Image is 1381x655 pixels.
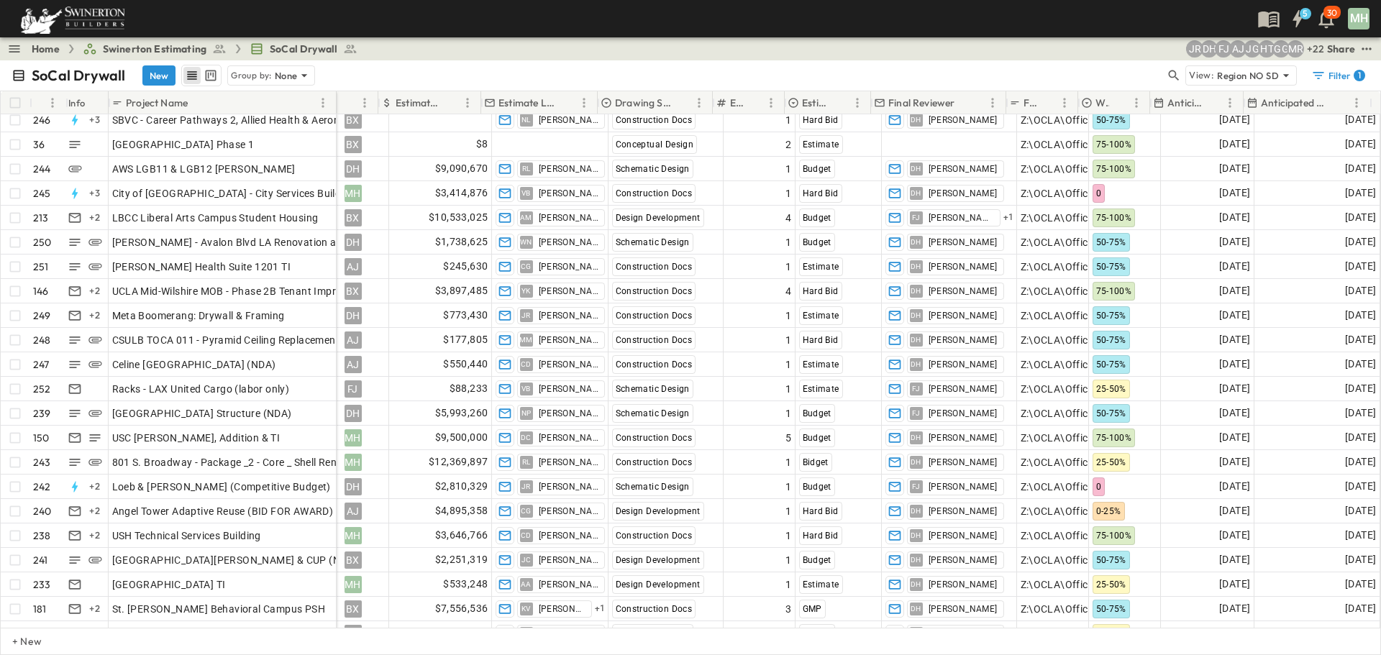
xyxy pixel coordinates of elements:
[1345,356,1376,372] span: [DATE]
[929,261,998,272] span: [PERSON_NAME]
[1056,94,1073,111] button: Menu
[616,433,693,443] span: Construction Docs
[33,333,51,347] p: 248
[929,212,994,224] span: [PERSON_NAME]
[1167,96,1203,110] p: Anticipated Start
[1219,405,1250,421] span: [DATE]
[33,406,51,421] p: 239
[345,478,362,495] div: DH
[1219,209,1250,226] span: [DATE]
[345,405,362,422] div: DH
[690,94,708,111] button: Menu
[539,285,598,297] span: [PERSON_NAME]
[1345,380,1376,397] span: [DATE]
[112,162,296,176] span: AWS LGB11 & LGB12 [PERSON_NAME]
[181,65,222,86] div: table view
[785,235,791,249] span: 1
[435,234,488,250] span: $1,738,625
[112,211,319,225] span: LBCC Liberal Arts Campus Student Housing
[33,162,51,176] p: 244
[306,91,378,114] div: Estimator
[539,212,598,224] span: [PERSON_NAME]
[616,286,693,296] span: Construction Docs
[435,283,488,299] span: $3,897,485
[1345,209,1376,226] span: [DATE]
[1217,68,1279,83] p: Region NO SD
[762,94,780,111] button: Menu
[616,408,690,418] span: Schematic Design
[1096,384,1126,394] span: 25-50%
[1305,65,1369,86] button: Filter1
[539,261,598,272] span: [PERSON_NAME]
[888,96,954,110] p: Final Reviewer
[33,137,45,152] p: 36
[112,186,356,201] span: City of [GEOGRAPHIC_DATA] - City Services Building
[803,359,839,370] span: Estimate
[86,478,104,495] div: + 2
[803,188,839,198] span: Hard Bid
[616,139,694,150] span: Conceptual Design
[803,262,839,272] span: Estimate
[1229,40,1246,58] div: Anthony Jimenez (anthony.jimenez@swinerton.com)
[345,356,362,373] div: AJ
[1303,8,1308,19] h6: 5
[929,432,998,444] span: [PERSON_NAME]
[1345,111,1376,128] span: [DATE]
[443,356,488,372] span: $550,440
[616,115,693,125] span: Construction Docs
[911,437,921,438] span: DH
[616,188,693,198] span: Construction Docs
[33,284,49,298] p: 146
[616,359,693,370] span: Construction Docs
[929,114,998,126] span: [PERSON_NAME]
[345,307,362,324] div: DH
[33,211,49,225] p: 213
[803,311,839,321] span: Estimate
[1261,96,1329,110] p: Anticipated Finish
[1311,68,1365,83] div: Filter
[616,164,690,174] span: Schematic Design
[1186,40,1203,58] div: Joshua Russell (joshua.russell@swinerton.com)
[1345,136,1376,152] span: [DATE]
[912,217,921,218] span: FJ
[340,95,356,111] button: Sort
[929,163,998,175] span: [PERSON_NAME]
[443,307,488,324] span: $773,430
[1327,7,1337,19] p: 30
[1219,454,1250,470] span: [DATE]
[1283,6,1312,32] button: 5
[1095,96,1109,110] p: Win Probability
[429,209,488,226] span: $10,533,025
[112,333,340,347] span: CSULB TOCA 011 - Pyramid Ceiling Replacement
[86,283,104,300] div: + 2
[112,308,285,323] span: Meta Boomerang: Drywall & Framing
[112,431,281,445] span: USC [PERSON_NAME], Addition & TI
[1096,164,1132,174] span: 75-100%
[803,408,831,418] span: Budget
[450,380,488,397] span: $88,233
[435,405,488,421] span: $5,993,260
[33,357,50,372] p: 247
[1096,286,1132,296] span: 75-100%
[539,408,598,419] span: [PERSON_NAME]
[345,331,362,349] div: AJ
[86,209,104,226] div: + 2
[785,382,791,396] span: 1
[957,95,973,111] button: Sort
[1345,429,1376,446] span: [DATE]
[785,308,791,323] span: 1
[1128,94,1145,111] button: Menu
[345,160,362,178] div: DH
[270,42,337,56] span: SoCal Drywall
[1345,160,1376,177] span: [DATE]
[86,307,104,324] div: + 2
[1096,237,1126,247] span: 50-75%
[1345,258,1376,275] span: [DATE]
[112,455,373,470] span: 801 S. Broadway - Package _2 - Core _ Shell Renovation
[802,96,830,110] p: Estimate Type
[1332,95,1348,111] button: Sort
[730,96,744,110] p: Estimate Round
[1219,283,1250,299] span: [DATE]
[1215,40,1232,58] div: Francisco J. Sanchez (frsanchez@swinerton.com)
